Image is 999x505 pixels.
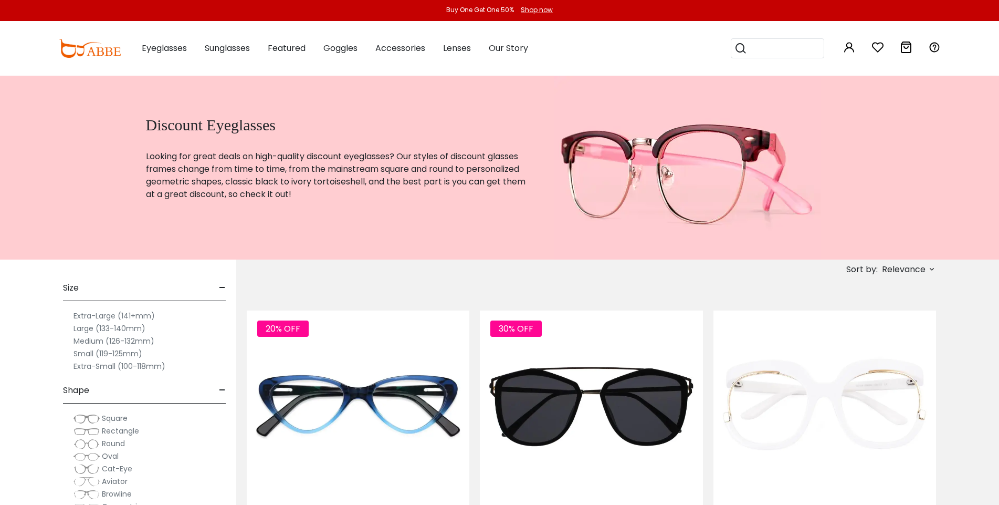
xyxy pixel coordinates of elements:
[73,451,100,462] img: Oval.png
[63,275,79,301] span: Size
[102,413,128,424] span: Square
[59,39,121,58] img: abbeglasses.com
[142,42,187,54] span: Eyeglasses
[102,451,119,461] span: Oval
[73,477,100,487] img: Aviator.png
[257,321,309,337] span: 20% OFF
[73,347,142,360] label: Small (119-125mm)
[73,310,155,322] label: Extra-Large (141+mm)
[73,426,100,437] img: Rectangle.png
[146,116,528,135] h1: Discount Eyeglasses
[73,414,100,424] img: Square.png
[102,426,139,436] span: Rectangle
[446,5,514,15] div: Buy One Get One 50%
[268,42,306,54] span: Featured
[323,42,357,54] span: Goggles
[102,463,132,474] span: Cat-Eye
[713,311,936,497] img: White Logoate - Plastic ,Universal Bridge Fit
[73,335,154,347] label: Medium (126-132mm)
[489,42,528,54] span: Our Story
[375,42,425,54] span: Accessories
[73,322,145,335] label: Large (133-140mm)
[73,360,165,373] label: Extra-Small (100-118mm)
[102,476,128,487] span: Aviator
[73,464,100,475] img: Cat-Eye.png
[73,489,100,500] img: Browline.png
[480,311,702,497] img: Black Lydia - Combination,Metal,TR ,Universal Bridge Fit
[247,311,469,497] img: Blue Hannah - Acetate ,Universal Bridge Fit
[443,42,471,54] span: Lenses
[102,489,132,499] span: Browline
[490,321,542,337] span: 30% OFF
[521,5,553,15] div: Shop now
[219,275,226,301] span: -
[63,378,89,403] span: Shape
[102,438,125,449] span: Round
[846,263,878,275] span: Sort by:
[73,439,100,449] img: Round.png
[554,76,821,260] img: discount eyeglasses
[882,260,926,279] span: Relevance
[219,378,226,403] span: -
[146,150,528,201] p: Looking for great deals on high-quality discount eyeglasses? Our styles of discount glasses frame...
[205,42,250,54] span: Sunglasses
[516,5,553,14] a: Shop now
